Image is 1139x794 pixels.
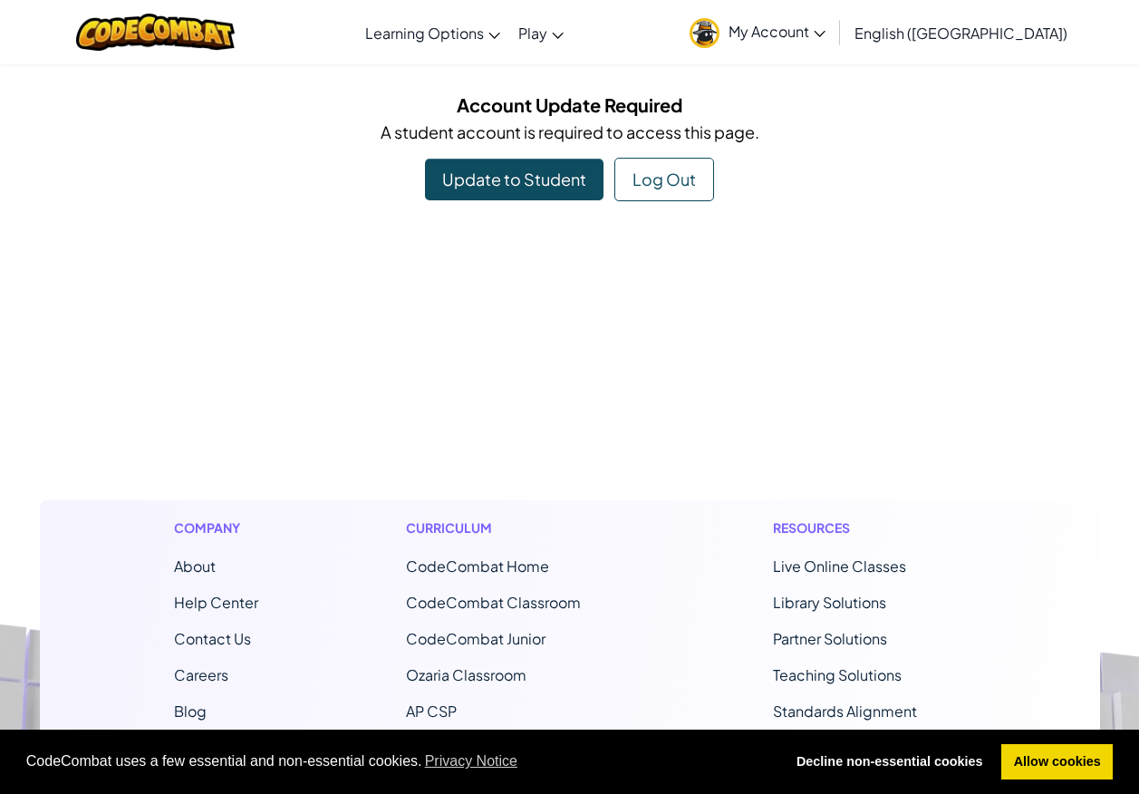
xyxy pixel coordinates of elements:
span: CodeCombat uses a few essential and non-essential cookies. [26,748,770,775]
h1: Company [174,518,258,537]
a: Update to Student [425,159,603,200]
a: Library Solutions [773,593,886,612]
h1: Resources [773,518,966,537]
a: About [174,557,216,576]
a: Learning Options [356,8,509,57]
span: My Account [729,22,825,41]
img: CodeCombat logo [76,14,235,51]
a: Standards Alignment [773,702,917,721]
a: Ozaria Classroom [406,665,526,684]
span: CodeCombat Home [406,557,549,576]
h1: Curriculum [406,518,625,537]
span: Contact Us [174,629,251,648]
a: Teaching Solutions [773,665,902,684]
h5: Account Update Required [53,91,1086,119]
a: Partner Solutions [773,629,887,648]
a: deny cookies [784,744,995,780]
span: Play [518,24,547,43]
a: Blog [174,702,207,721]
a: English ([GEOGRAPHIC_DATA]) [845,8,1076,57]
p: A student account is required to access this page. [53,119,1086,145]
a: Live Online Classes [773,557,906,576]
a: learn more about cookies [422,748,521,775]
a: My Account [681,4,835,61]
span: Learning Options [365,24,484,43]
a: allow cookies [1001,744,1113,780]
a: Play [509,8,573,57]
a: Help Center [174,593,258,612]
a: CodeCombat Classroom [406,593,581,612]
a: AP CSP [406,702,457,721]
a: CodeCombat Junior [406,629,545,648]
a: Careers [174,665,228,684]
button: Log Out [614,158,714,201]
img: avatar [690,18,719,48]
span: English ([GEOGRAPHIC_DATA]) [854,24,1067,43]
